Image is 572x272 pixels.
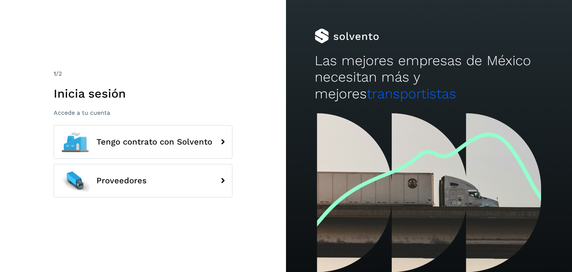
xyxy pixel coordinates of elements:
span: Tengo contrato con Solvento [96,137,212,146]
button: Proveedores [54,164,232,197]
div: /2 [54,69,232,78]
span: transportistas [367,86,456,102]
span: Proveedores [96,176,147,185]
p: Accede a tu cuenta [54,109,232,116]
span: 1 [54,70,56,77]
h2: Las mejores empresas de México necesitan más y mejores [315,53,543,102]
button: Tengo contrato con Solvento [54,125,232,159]
h1: Inicia sesión [54,86,232,101]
